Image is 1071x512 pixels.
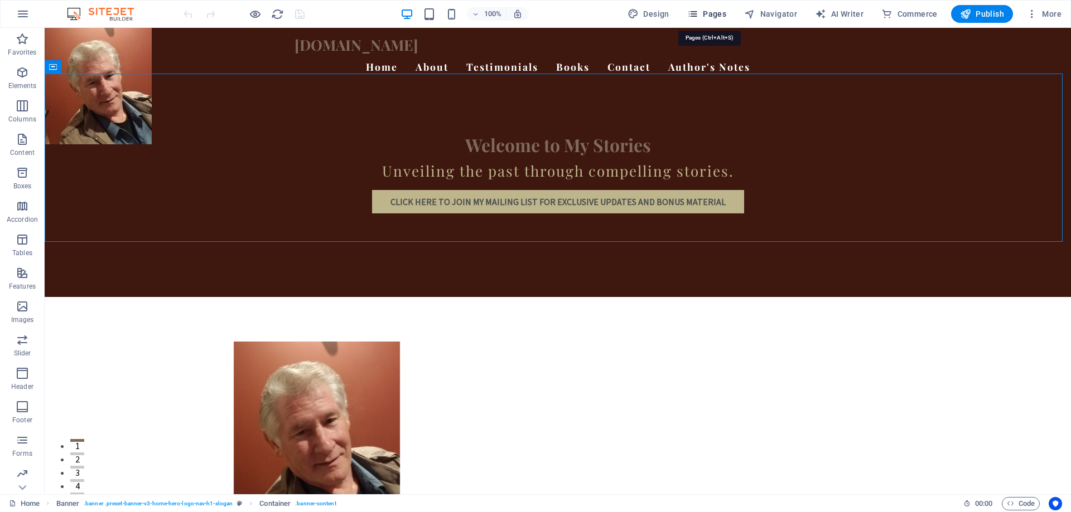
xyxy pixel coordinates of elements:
p: Favorites [8,48,36,57]
p: Forms [12,449,32,458]
button: Publish [951,5,1013,23]
button: Click here to leave preview mode and continue editing [248,7,262,21]
span: Pages [687,8,726,19]
i: On resize automatically adjust zoom level to fit chosen device. [513,9,523,19]
iframe: To enrich screen reader interactions, please activate Accessibility in Grammarly extension settings [45,28,1071,494]
button: More [1022,5,1066,23]
img: logo_orange.svg [18,18,27,27]
img: website_grey.svg [18,29,27,38]
span: Design [628,8,669,19]
p: Features [9,282,36,291]
button: Pages [683,5,731,23]
button: AI Writer [811,5,868,23]
h6: Session time [963,497,993,510]
span: Navigator [744,8,797,19]
a: Click to cancel selection. Double-click to open Pages [9,497,40,510]
p: Elements [8,81,37,90]
div: Domain: [DOMAIN_NAME] [29,29,123,38]
span: : [983,499,985,508]
button: 5 [26,465,40,467]
p: Slider [14,349,31,358]
h6: 100% [484,7,501,21]
p: Images [11,315,34,324]
span: AI Writer [815,8,863,19]
div: Keywords by Traffic [123,66,188,73]
span: Click to select. Double-click to edit [56,497,80,510]
img: tab_keywords_by_traffic_grey.svg [111,65,120,74]
p: Tables [12,248,32,257]
p: Columns [8,115,36,124]
span: Code [1007,497,1035,510]
span: More [1026,8,1062,19]
nav: breadcrumb [56,497,336,510]
i: This element is a customizable preset [237,500,242,506]
button: Commerce [877,5,942,23]
div: Domain Overview [42,66,100,73]
p: Content [10,148,35,157]
p: Boxes [13,182,32,191]
img: Editor Logo [64,7,148,21]
button: reload [271,7,284,21]
button: Usercentrics [1049,497,1062,510]
i: Reload page [271,8,284,21]
div: v 4.0.25 [31,18,55,27]
button: Code [1002,497,1040,510]
span: 00 00 [975,497,992,510]
span: Commerce [881,8,938,19]
span: . banner .preset-banner-v3-home-hero-logo-nav-h1-slogan [84,497,233,510]
p: Accordion [7,215,38,224]
span: . banner-content [295,497,336,510]
button: Design [623,5,674,23]
div: Design (Ctrl+Alt+Y) [623,5,674,23]
p: Header [11,382,33,391]
img: tab_domain_overview_orange.svg [30,65,39,74]
p: Footer [12,416,32,425]
span: Click to select. Double-click to edit [259,497,291,510]
button: 100% [467,7,506,21]
span: Publish [960,8,1004,19]
button: Navigator [740,5,802,23]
